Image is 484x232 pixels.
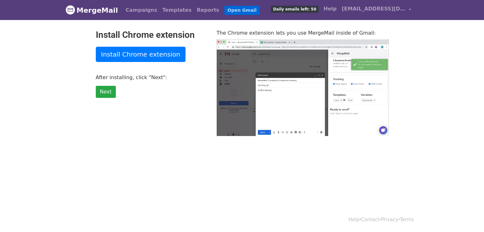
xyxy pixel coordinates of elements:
[224,6,260,15] a: Open Gmail
[400,217,414,222] a: Terms
[123,4,160,17] a: Campaigns
[381,217,398,222] a: Privacy
[348,217,359,222] a: Help
[268,3,321,15] a: Daily emails left: 50
[342,5,405,13] span: [EMAIL_ADDRESS][DOMAIN_NAME]
[96,30,207,40] h2: Install Chrome extension
[321,3,339,15] a: Help
[66,5,75,15] img: MergeMail logo
[194,4,222,17] a: Reports
[160,4,194,17] a: Templates
[217,30,389,36] p: The Chrome extension lets you use MergeMail inside of Gmail:
[96,47,186,62] a: Install Chrome extension
[339,3,414,17] a: [EMAIL_ADDRESS][DOMAIN_NAME]
[452,201,484,232] iframe: Chat Widget
[66,3,118,17] a: MergeMail
[361,217,379,222] a: Contact
[96,86,116,98] a: Next
[96,74,207,81] p: After installing, click "Next":
[271,6,318,13] span: Daily emails left: 50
